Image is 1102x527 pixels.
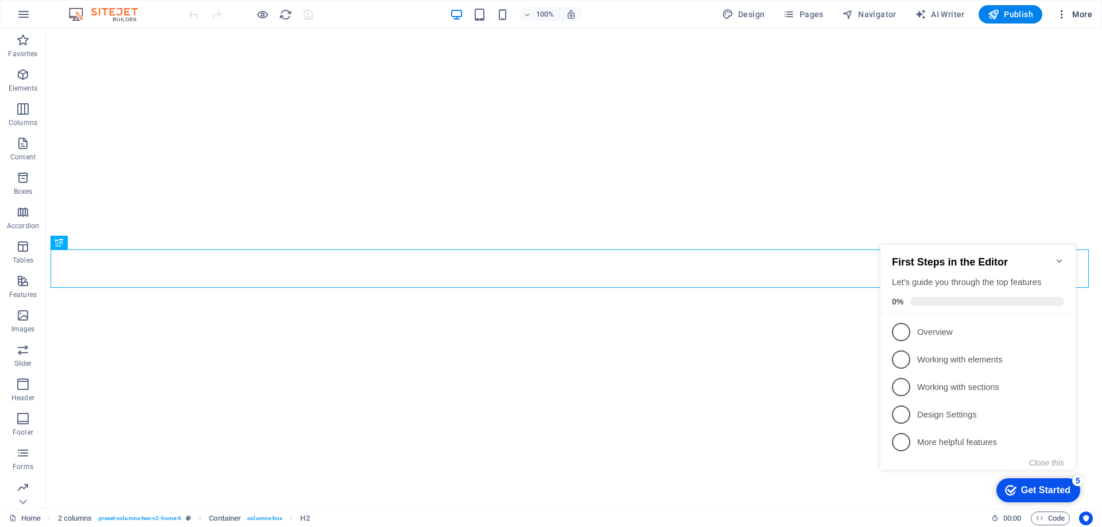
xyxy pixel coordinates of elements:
li: Overview [5,90,200,118]
span: Click to select. Double-click to edit [300,512,309,525]
button: Design [717,5,770,24]
div: Design (Ctrl+Alt+Y) [717,5,770,24]
h6: 100% [536,7,554,21]
span: 0% [16,69,34,78]
p: Boxes [14,187,33,196]
span: Click to select. Double-click to edit [58,512,92,525]
span: Design [722,9,765,20]
button: reload [278,7,292,21]
p: Images [11,325,35,334]
nav: breadcrumb [58,512,310,525]
span: Navigator [842,9,897,20]
p: Features [9,290,37,299]
li: Working with sections [5,145,200,173]
p: Working with sections [41,153,179,165]
p: Elements [9,84,38,93]
button: AI Writer [910,5,969,24]
button: Publish [979,5,1042,24]
button: Close this [153,230,188,239]
li: More helpful features [5,200,200,228]
p: Slider [14,359,32,368]
i: This element is a customizable preset [186,515,191,521]
span: . columns-box [246,512,282,525]
p: Favorites [8,49,37,58]
span: : [1011,514,1013,522]
button: Usercentrics [1079,512,1093,525]
p: More helpful features [41,208,179,220]
button: Code [1031,512,1070,525]
span: Pages [783,9,823,20]
span: Publish [988,9,1033,20]
button: More [1051,5,1097,24]
div: Minimize checklist [179,28,188,37]
div: Let's guide you through the top features [16,48,188,60]
p: Overview [41,98,179,110]
span: . preset-columns-two-v2-home-6 [96,512,181,525]
button: Click here to leave preview mode and continue editing [255,7,269,21]
div: Get Started 5 items remaining, 0% complete [121,250,204,274]
p: Header [11,393,34,403]
span: Click to select. Double-click to edit [209,512,241,525]
span: 00 00 [1003,512,1021,525]
button: Pages [778,5,828,24]
span: Code [1036,512,1065,525]
button: Navigator [837,5,901,24]
p: Footer [13,428,33,437]
p: Working with elements [41,126,179,138]
i: Reload page [279,8,292,21]
a: Click to cancel selection. Double-click to open Pages [9,512,41,525]
span: AI Writer [915,9,965,20]
button: 100% [519,7,560,21]
p: Forms [13,462,33,471]
li: Working with elements [5,118,200,145]
div: Get Started [145,257,195,267]
span: More [1056,9,1092,20]
p: Accordion [7,221,39,231]
img: Editor Logo [66,7,152,21]
p: Columns [9,118,37,127]
p: Content [10,153,36,162]
p: Tables [13,256,33,265]
p: Design Settings [41,181,179,193]
h2: First Steps in the Editor [16,28,188,40]
div: 5 [196,247,208,258]
i: On resize automatically adjust zoom level to fit chosen device. [566,9,576,19]
li: Design Settings [5,173,200,200]
h6: Session time [991,512,1022,525]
